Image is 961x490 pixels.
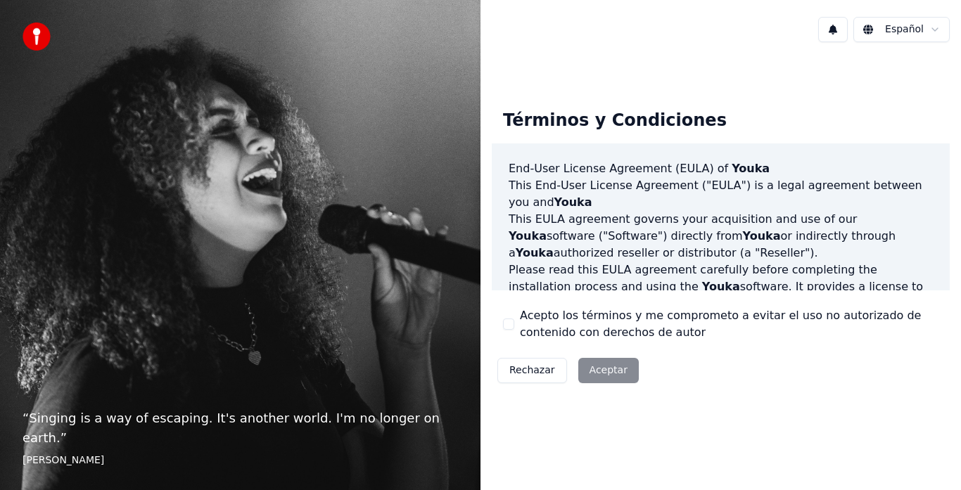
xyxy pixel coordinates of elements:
[492,98,738,143] div: Términos y Condiciones
[732,162,770,175] span: Youka
[509,229,547,243] span: Youka
[509,211,933,262] p: This EULA agreement governs your acquisition and use of our software ("Software") directly from o...
[702,280,740,293] span: Youka
[23,453,458,468] footer: [PERSON_NAME]
[509,177,933,211] p: This End-User License Agreement ("EULA") is a legal agreement between you and
[743,229,781,243] span: Youka
[554,195,592,209] span: Youka
[516,246,554,259] span: Youka
[23,22,51,51] img: youka
[509,262,933,329] p: Please read this EULA agreement carefully before completing the installation process and using th...
[520,307,938,341] label: Acepto los términos y me comprometo a evitar el uso no autorizado de contenido con derechos de autor
[497,358,567,383] button: Rechazar
[23,408,458,448] p: “ Singing is a way of escaping. It's another world. I'm no longer on earth. ”
[509,160,933,177] h3: End-User License Agreement (EULA) of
